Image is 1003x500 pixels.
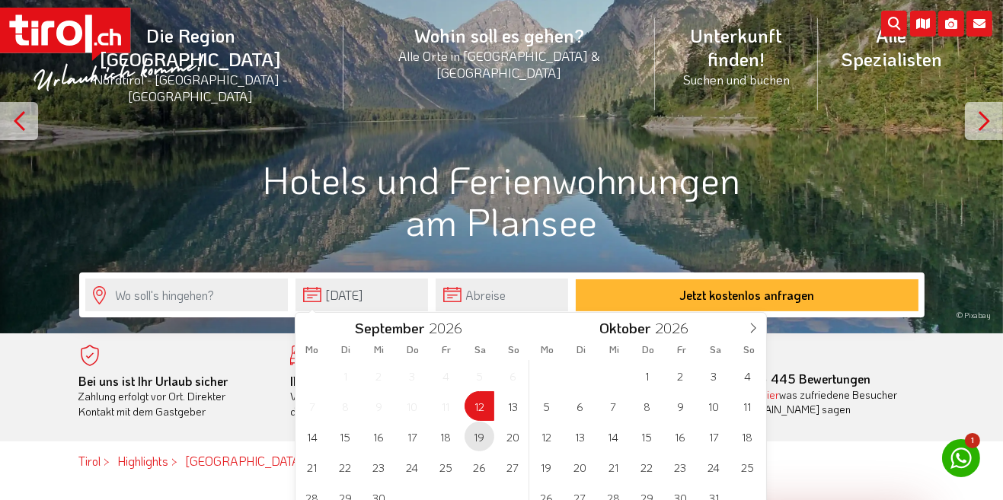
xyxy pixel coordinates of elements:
span: Fr [430,345,463,355]
span: September 9, 2026 [364,391,394,421]
span: September 19, 2026 [465,422,494,451]
span: September 7, 2026 [297,391,327,421]
span: Oktober 2, 2026 [666,361,695,390]
div: Zahlung erfolgt vor Ort. Direkter Kontakt mit dem Gastgeber [79,374,268,419]
span: September 22, 2026 [331,452,360,482]
input: Anreise [295,279,428,311]
span: September 26, 2026 [465,452,494,482]
span: September 16, 2026 [364,422,394,451]
span: Mo [531,345,564,355]
a: 1 [942,439,980,477]
span: Do [631,345,665,355]
span: Oktober 16, 2026 [666,422,695,451]
a: Unterkunft finden!Suchen und buchen [655,7,817,104]
span: September 5, 2026 [465,361,494,390]
span: Oktober 22, 2026 [632,452,662,482]
span: September 27, 2026 [498,452,528,482]
span: So [497,345,530,355]
div: was zufriedene Besucher über [DOMAIN_NAME] sagen [713,387,902,417]
a: Wohin soll es gehen?Alle Orte in [GEOGRAPHIC_DATA] & [GEOGRAPHIC_DATA] [343,7,656,97]
span: September 21, 2026 [297,452,327,482]
span: Oktober 8, 2026 [632,391,662,421]
span: September 20, 2026 [498,422,528,451]
span: September 6, 2026 [498,361,528,390]
span: Oktober 7, 2026 [599,391,628,421]
span: Oktober 9, 2026 [666,391,695,421]
span: Mo [295,345,329,355]
span: September 23, 2026 [364,452,394,482]
span: Oktober 20, 2026 [565,452,595,482]
span: September [355,321,424,336]
span: Oktober 21, 2026 [599,452,628,482]
span: Oktober 10, 2026 [699,391,729,421]
input: Year [424,318,474,337]
span: Oktober 24, 2026 [699,452,729,482]
span: September 18, 2026 [431,422,461,451]
span: So [732,345,765,355]
input: Year [650,318,701,337]
small: Nordtirol - [GEOGRAPHIC_DATA] - [GEOGRAPHIC_DATA] [56,71,325,104]
span: Oktober 12, 2026 [532,422,561,451]
span: Do [396,345,430,355]
span: Oktober 15, 2026 [632,422,662,451]
span: Di [329,345,363,355]
span: Oktober [599,321,650,336]
a: Die Region [GEOGRAPHIC_DATA]Nordtirol - [GEOGRAPHIC_DATA] - [GEOGRAPHIC_DATA] [38,7,343,122]
span: 1 [965,433,980,448]
span: September 3, 2026 [398,361,427,390]
span: Oktober 3, 2026 [699,361,729,390]
span: Oktober 11, 2026 [733,391,762,421]
span: September 8, 2026 [331,391,360,421]
span: September 10, 2026 [398,391,427,421]
span: Sa [698,345,732,355]
span: September 2, 2026 [364,361,394,390]
i: Kontakt [966,11,992,37]
span: Oktober 25, 2026 [733,452,762,482]
span: September 14, 2026 [297,422,327,451]
span: Fr [665,345,698,355]
button: Jetzt kostenlos anfragen [576,279,918,311]
span: September 11, 2026 [431,391,461,421]
span: Oktober 13, 2026 [565,422,595,451]
span: September 17, 2026 [398,422,427,451]
a: Highlights [118,453,169,469]
a: Alle Spezialisten [818,7,965,88]
span: Oktober 4, 2026 [733,361,762,390]
a: Tirol [79,453,101,469]
span: Oktober 18, 2026 [733,422,762,451]
span: September 15, 2026 [331,422,360,451]
span: September 13, 2026 [498,391,528,421]
span: Oktober 1, 2026 [632,361,662,390]
input: Abreise [436,279,568,311]
span: September 1, 2026 [331,361,360,390]
span: September 24, 2026 [398,452,427,482]
span: Mi [598,345,631,355]
span: Oktober 19, 2026 [532,452,561,482]
i: Fotogalerie [938,11,964,37]
span: September 4, 2026 [431,361,461,390]
a: [GEOGRAPHIC_DATA] / [GEOGRAPHIC_DATA] [186,453,435,469]
b: - 445 Bewertungen [713,371,870,387]
span: Oktober 14, 2026 [599,422,628,451]
input: Wo soll's hingehen? [85,279,288,311]
h1: Hotels und Ferienwohnungen am Plansee [79,158,925,242]
small: Alle Orte in [GEOGRAPHIC_DATA] & [GEOGRAPHIC_DATA] [362,47,637,81]
span: Sa [463,345,497,355]
span: Oktober 17, 2026 [699,422,729,451]
i: Karte öffnen [910,11,936,37]
b: Ihr Traumurlaub beginnt hier! [290,373,449,389]
b: Bei uns ist Ihr Urlaub sicher [79,373,228,389]
span: September 25, 2026 [431,452,461,482]
div: Von der Buchung bis zum Aufenthalt, der gesamte Ablauf ist unkompliziert [290,374,479,419]
span: Oktober 6, 2026 [565,391,595,421]
span: Oktober 5, 2026 [532,391,561,421]
span: Mi [363,345,396,355]
span: Di [564,345,598,355]
small: Suchen und buchen [673,71,799,88]
span: Oktober 23, 2026 [666,452,695,482]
